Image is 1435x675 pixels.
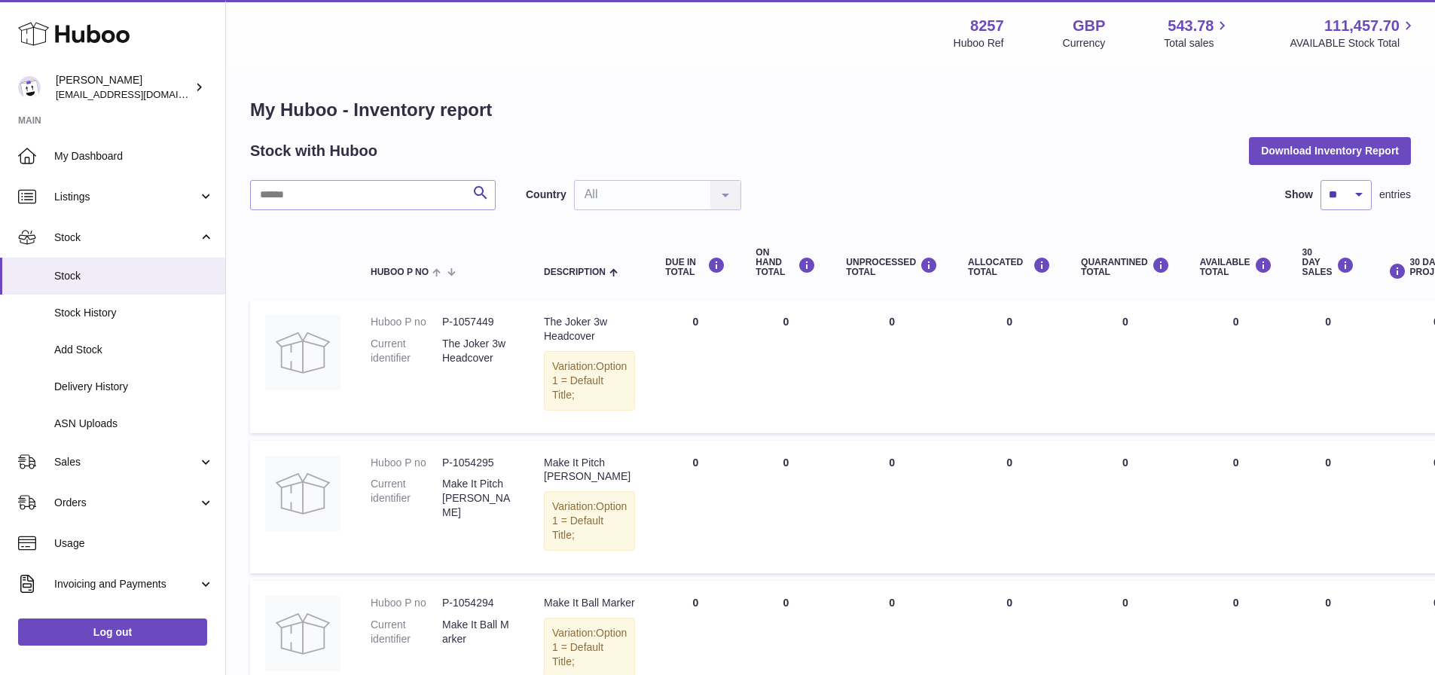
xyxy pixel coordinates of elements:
[54,417,214,431] span: ASN Uploads
[54,306,214,320] span: Stock History
[544,596,635,610] div: Make It Ball Marker
[1285,188,1313,202] label: Show
[442,596,514,610] dd: P-1054294
[54,577,198,591] span: Invoicing and Payments
[953,441,1066,573] td: 0
[1063,36,1106,50] div: Currency
[371,477,442,520] dt: Current identifier
[54,231,198,245] span: Stock
[665,257,725,277] div: DUE IN TOTAL
[544,491,635,551] div: Variation:
[54,149,214,163] span: My Dashboard
[1164,36,1231,50] span: Total sales
[968,257,1051,277] div: ALLOCATED Total
[371,267,429,277] span: Huboo P no
[1122,457,1128,469] span: 0
[1287,441,1369,573] td: 0
[442,315,514,329] dd: P-1057449
[544,315,635,344] div: The Joker 3w Headcover
[1287,300,1369,432] td: 0
[1122,597,1128,609] span: 0
[954,36,1004,50] div: Huboo Ref
[54,536,214,551] span: Usage
[1081,257,1170,277] div: QUARANTINED Total
[442,337,514,365] dd: The Joker 3w Headcover
[831,300,953,432] td: 0
[650,300,740,432] td: 0
[1168,16,1214,36] span: 543.78
[970,16,1004,36] strong: 8257
[250,98,1411,122] h1: My Huboo - Inventory report
[54,269,214,283] span: Stock
[265,315,340,390] img: product image
[371,618,442,646] dt: Current identifier
[1379,188,1411,202] span: entries
[1122,316,1128,328] span: 0
[54,455,198,469] span: Sales
[544,351,635,411] div: Variation:
[740,441,831,573] td: 0
[1185,441,1287,573] td: 0
[544,456,635,484] div: Make It Pitch [PERSON_NAME]
[526,188,566,202] label: Country
[54,190,198,204] span: Listings
[1073,16,1105,36] strong: GBP
[442,456,514,470] dd: P-1054295
[56,73,191,102] div: [PERSON_NAME]
[371,456,442,470] dt: Huboo P no
[1200,257,1272,277] div: AVAILABLE Total
[1302,248,1354,278] div: 30 DAY SALES
[1324,16,1400,36] span: 111,457.70
[650,441,740,573] td: 0
[54,496,198,510] span: Orders
[756,248,816,278] div: ON HAND Total
[544,267,606,277] span: Description
[953,300,1066,432] td: 0
[552,360,627,401] span: Option 1 = Default Title;
[54,343,214,357] span: Add Stock
[552,500,627,541] span: Option 1 = Default Title;
[18,76,41,99] img: internalAdmin-8257@internal.huboo.com
[371,337,442,365] dt: Current identifier
[371,315,442,329] dt: Huboo P no
[250,141,377,161] h2: Stock with Huboo
[265,456,340,531] img: product image
[442,618,514,646] dd: Make It Ball Marker
[371,596,442,610] dt: Huboo P no
[18,618,207,646] a: Log out
[1164,16,1231,50] a: 543.78 Total sales
[552,627,627,667] span: Option 1 = Default Title;
[1185,300,1287,432] td: 0
[265,596,340,671] img: product image
[1290,36,1417,50] span: AVAILABLE Stock Total
[846,257,938,277] div: UNPROCESSED Total
[740,300,831,432] td: 0
[831,441,953,573] td: 0
[54,380,214,394] span: Delivery History
[56,88,221,100] span: [EMAIL_ADDRESS][DOMAIN_NAME]
[442,477,514,520] dd: Make It Pitch [PERSON_NAME]
[1249,137,1411,164] button: Download Inventory Report
[1290,16,1417,50] a: 111,457.70 AVAILABLE Stock Total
